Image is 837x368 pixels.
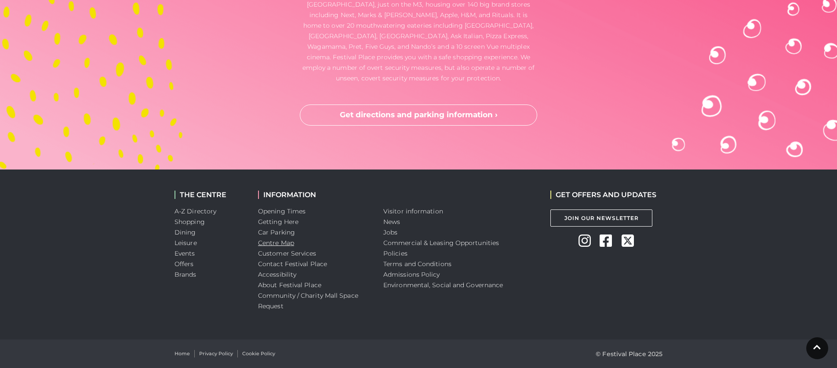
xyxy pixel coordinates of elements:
[258,191,370,199] h2: INFORMATION
[258,207,306,215] a: Opening Times
[199,350,233,357] a: Privacy Policy
[242,350,275,357] a: Cookie Policy
[258,218,298,226] a: Getting Here
[383,228,397,236] a: Jobs
[258,228,295,236] a: Car Parking
[383,239,499,247] a: Commercial & Leasing Opportunities
[550,191,656,199] h2: GET OFFERS AND UPDATES
[175,260,194,268] a: Offers
[175,218,205,226] a: Shopping
[258,271,296,278] a: Accessibility
[383,260,451,268] a: Terms and Conditions
[383,249,408,257] a: Policies
[175,207,216,215] a: A-Z Directory
[300,105,537,126] a: Get directions and parking information ›
[550,209,652,227] a: Join Our Newsletter
[175,228,196,236] a: Dining
[258,260,327,268] a: Contact Festival Place
[258,239,294,247] a: Centre Map
[175,239,197,247] a: Leisure
[383,207,443,215] a: Visitor information
[258,292,358,310] a: Community / Charity Mall Space Request
[383,218,400,226] a: News
[175,271,197,278] a: Brands
[175,350,190,357] a: Home
[383,281,503,289] a: Environmental, Social and Governance
[175,249,195,257] a: Events
[258,281,321,289] a: About Festival Place
[175,191,245,199] h2: THE CENTRE
[383,271,440,278] a: Admissions Policy
[258,249,317,257] a: Customer Services
[596,349,662,359] p: © Festival Place 2025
